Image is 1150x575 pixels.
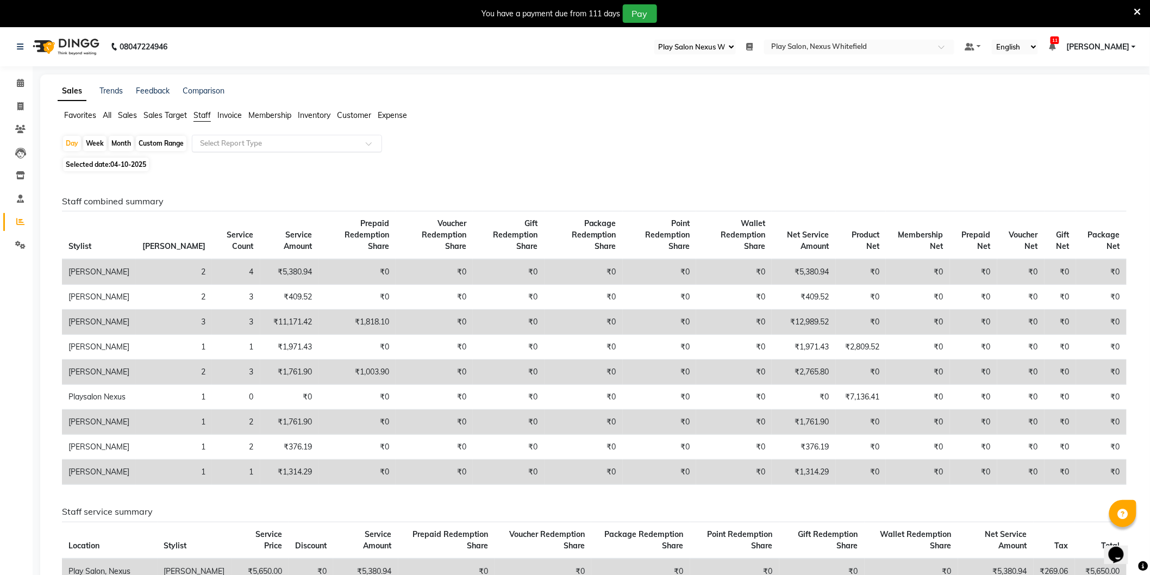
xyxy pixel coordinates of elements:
span: [PERSON_NAME] [142,241,205,251]
td: 0 [212,385,260,410]
td: ₹0 [623,310,696,335]
td: ₹0 [950,335,997,360]
td: ₹0 [1076,410,1127,435]
td: ₹0 [950,285,997,310]
span: Favorites [64,110,96,120]
td: ₹1,314.29 [772,460,835,485]
td: ₹0 [950,360,997,385]
td: ₹0 [772,385,835,410]
td: ₹0 [473,310,545,335]
td: ₹0 [950,310,997,335]
td: ₹0 [886,360,949,385]
td: ₹0 [396,360,473,385]
td: ₹0 [545,435,623,460]
h6: Staff combined summary [62,196,1127,207]
td: ₹0 [623,435,696,460]
td: ₹0 [473,460,545,485]
span: Location [68,541,99,551]
td: ₹2,765.80 [772,360,835,385]
td: ₹0 [473,435,545,460]
span: Service Amount [364,529,392,551]
td: ₹0 [836,259,886,285]
span: Prepaid Redemption Share [345,218,389,251]
td: ₹0 [623,335,696,360]
td: ₹0 [696,385,772,410]
span: Net Service Amount [787,230,829,251]
td: ₹0 [318,410,396,435]
td: ₹0 [1045,410,1076,435]
td: [PERSON_NAME] [62,335,136,360]
span: Wallet Redemption Share [880,529,952,551]
td: [PERSON_NAME] [62,259,136,285]
td: ₹0 [696,259,772,285]
td: ₹0 [623,259,696,285]
td: ₹0 [1045,360,1076,385]
h6: Staff service summary [62,507,1127,517]
div: Day [63,136,81,151]
td: ₹0 [1076,435,1127,460]
td: ₹0 [836,285,886,310]
td: ₹0 [623,385,696,410]
td: ₹0 [473,285,545,310]
td: ₹376.19 [772,435,835,460]
td: ₹0 [318,259,396,285]
td: ₹5,380.94 [772,259,835,285]
td: ₹0 [1076,310,1127,335]
td: ₹0 [545,335,623,360]
td: ₹0 [396,335,473,360]
td: ₹0 [545,360,623,385]
td: ₹0 [473,360,545,385]
td: ₹0 [950,259,997,285]
td: ₹376.19 [260,435,318,460]
td: ₹0 [886,460,949,485]
td: ₹0 [696,360,772,385]
td: 3 [212,285,260,310]
td: 3 [212,360,260,385]
td: ₹0 [545,285,623,310]
img: logo [28,32,102,62]
td: ₹0 [886,385,949,410]
td: ₹0 [318,385,396,410]
td: ₹0 [696,310,772,335]
td: 1 [212,335,260,360]
td: ₹0 [886,285,949,310]
td: ₹0 [623,360,696,385]
td: ₹0 [997,460,1045,485]
span: Service Price [255,529,282,551]
td: 2 [212,435,260,460]
td: ₹0 [1076,385,1127,410]
td: [PERSON_NAME] [62,435,136,460]
td: ₹0 [696,460,772,485]
td: ₹1,971.43 [772,335,835,360]
td: ₹0 [950,410,997,435]
td: ₹0 [396,435,473,460]
a: Comparison [183,86,224,96]
td: ₹0 [997,310,1045,335]
td: ₹0 [396,460,473,485]
td: ₹0 [1045,385,1076,410]
td: ₹0 [396,385,473,410]
td: ₹5,380.94 [260,259,318,285]
span: Prepaid Redemption Share [412,529,488,551]
span: Point Redemption Share [708,529,773,551]
td: ₹0 [396,285,473,310]
td: ₹0 [886,435,949,460]
td: ₹0 [950,460,997,485]
a: 11 [1049,42,1055,52]
span: Membership [248,110,291,120]
div: Month [109,136,134,151]
td: ₹0 [1076,460,1127,485]
td: ₹0 [997,435,1045,460]
span: Gift Redemption Share [493,218,538,251]
td: ₹0 [1045,285,1076,310]
span: Product Net [852,230,879,251]
b: 08047224946 [120,32,167,62]
td: ₹0 [545,259,623,285]
span: Voucher Redemption Share [509,529,585,551]
div: You have a payment due from 111 days [482,8,621,20]
td: [PERSON_NAME] [62,460,136,485]
td: ₹0 [997,285,1045,310]
td: ₹1,761.90 [260,360,318,385]
td: [PERSON_NAME] [62,410,136,435]
div: Custom Range [136,136,186,151]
